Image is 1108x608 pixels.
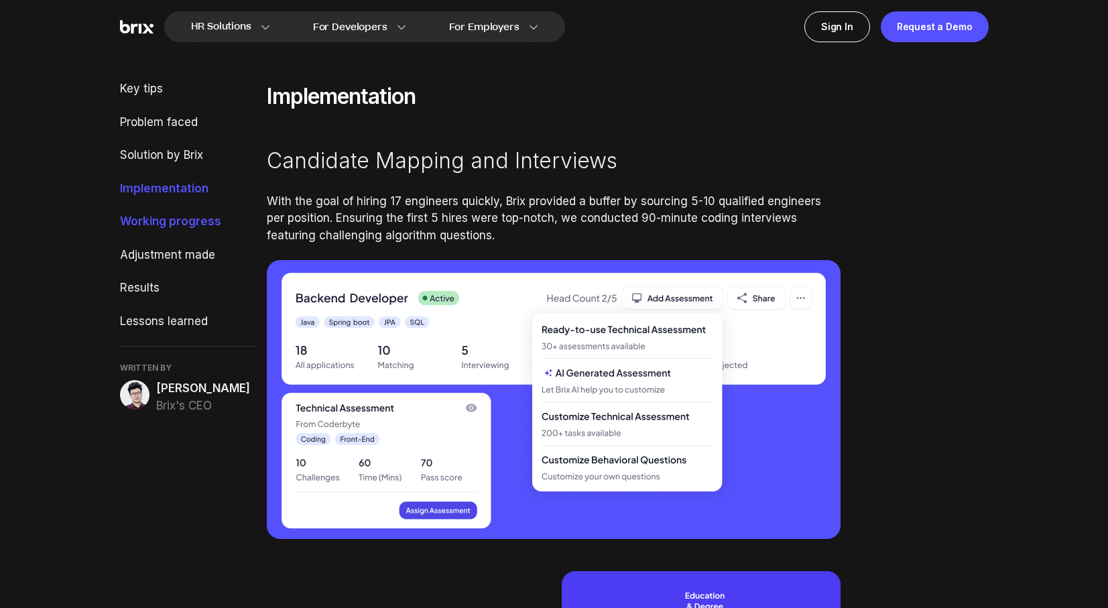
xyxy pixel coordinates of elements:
[120,247,256,264] div: Adjustment made
[120,20,153,34] img: Brix Logo
[120,363,256,373] span: WRITTEN BY
[120,313,256,330] div: Lessons learned
[313,20,387,34] span: For Developers
[120,114,256,131] div: Problem faced
[267,193,841,245] div: With the goal of hiring 17 engineers quickly, Brix provided a buffer by sourcing 5-10 qualified e...
[120,180,256,198] div: Implementation
[120,380,149,410] img: alex
[881,11,989,42] a: Request a Demo
[120,147,256,164] div: Solution by Brix
[156,380,250,398] span: [PERSON_NAME]
[156,398,250,415] span: Brix's CEO
[120,213,256,231] div: Working progress
[120,80,256,98] div: Key tips
[267,80,841,113] h2: Implementation
[449,20,519,34] span: For Employers
[267,145,841,177] p: Candidate Mapping and Interviews
[120,280,256,297] div: Results
[191,16,251,38] span: HR Solutions
[804,11,870,42] a: Sign In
